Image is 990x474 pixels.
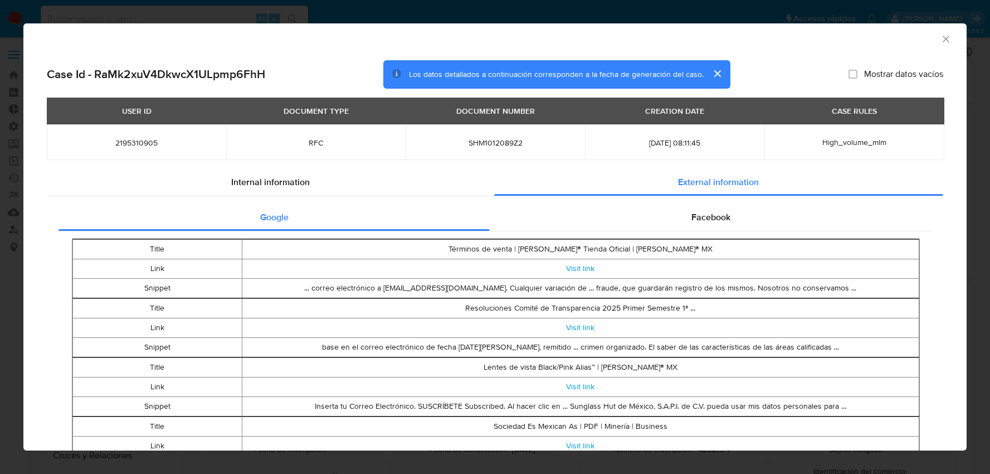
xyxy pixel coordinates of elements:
span: 2195310905 [60,138,213,148]
td: Resoluciones Comité de Transparencia 2025 Primer Semestre 1ª ... [242,299,919,318]
div: CASE RULES [825,101,884,120]
span: Internal information [231,176,310,188]
span: RFC [240,138,392,148]
td: Link [72,259,242,279]
td: Link [72,437,242,456]
td: Title [72,299,242,318]
span: Facebook [691,211,730,224]
a: Visit link [566,440,594,451]
td: Inserta tu Correo Electrónico. SUSCRÍBETE Subscribed. Al hacer clic en ... Sunglass Hut de México... [242,397,919,417]
td: Title [72,358,242,378]
div: USER ID [115,101,158,120]
td: Title [72,240,242,259]
div: DOCUMENT NUMBER [450,101,542,120]
a: Visit link [566,381,594,392]
div: Detailed info [47,169,943,196]
h2: Case Id - RaMk2xuV4DkwcX1ULpmp6FhH [47,67,265,81]
div: DOCUMENT TYPE [277,101,355,120]
td: Link [72,378,242,397]
input: Mostrar datos vacíos [848,70,857,79]
td: base en el correo electrónico de fecha [DATE][PERSON_NAME], remitido ... crimen organizado. El sa... [242,338,919,357]
td: ... correo electrónico a [EMAIL_ADDRESS][DOMAIN_NAME]. Cualquier variación de ... fraude, que gua... [242,279,919,298]
div: closure-recommendation-modal [23,23,967,451]
a: Visit link [566,263,594,274]
span: External information [678,176,759,188]
div: CREATION DATE [638,101,711,120]
div: Detailed external info [58,204,932,231]
td: Snippet [72,397,242,417]
td: Sociedad Es Mexican As | PDF | Minería | Business [242,417,919,437]
button: Cerrar ventana [940,33,950,43]
td: Lentes de vista Black/Pink Alias™ | [PERSON_NAME]® MX [242,358,919,378]
span: High_volume_mlm [822,137,886,148]
td: Snippet [72,279,242,298]
td: Snippet [72,338,242,357]
a: Visit link [566,322,594,333]
td: Términos de venta | [PERSON_NAME]® Tienda Oficial | [PERSON_NAME]® MX [242,240,919,259]
span: Los datos detallados a continuación corresponden a la fecha de generación del caso. [409,69,704,80]
span: [DATE] 08:11:45 [598,138,751,148]
span: Mostrar datos vacíos [864,69,943,80]
td: Link [72,318,242,338]
button: cerrar [704,60,730,87]
td: Title [72,417,242,437]
span: Google [260,211,289,224]
span: SHM1012089Z2 [419,138,572,148]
